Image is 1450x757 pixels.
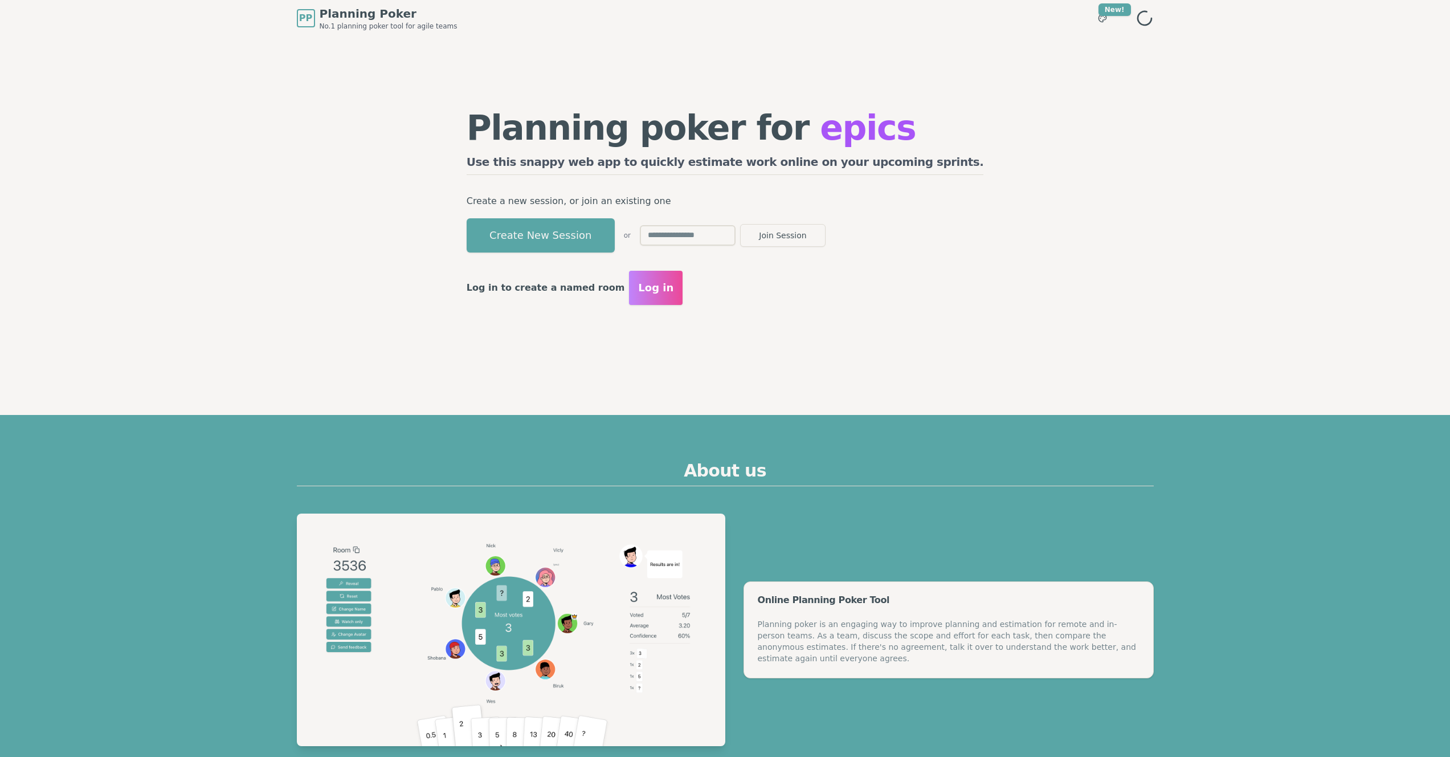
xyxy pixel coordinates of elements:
[638,280,673,296] span: Log in
[740,224,826,247] button: Join Session
[1092,8,1113,29] button: New!
[299,11,312,25] span: PP
[297,514,725,746] img: Planning Poker example session
[467,111,984,145] h1: Planning poker for
[629,271,683,305] button: Log in
[297,461,1154,486] h2: About us
[758,618,1139,664] div: Planning poker is an engaging way to improve planning and estimation for remote and in-person tea...
[467,218,615,253] button: Create New Session
[320,6,458,22] span: Planning Poker
[820,108,916,148] span: epics
[1098,3,1131,16] div: New!
[320,22,458,31] span: No.1 planning poker tool for agile teams
[467,154,984,175] h2: Use this snappy web app to quickly estimate work online on your upcoming sprints.
[758,596,1139,605] div: Online Planning Poker Tool
[467,280,625,296] p: Log in to create a named room
[467,193,984,209] p: Create a new session, or join an existing one
[297,6,458,31] a: PPPlanning PokerNo.1 planning poker tool for agile teams
[624,231,631,240] span: or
